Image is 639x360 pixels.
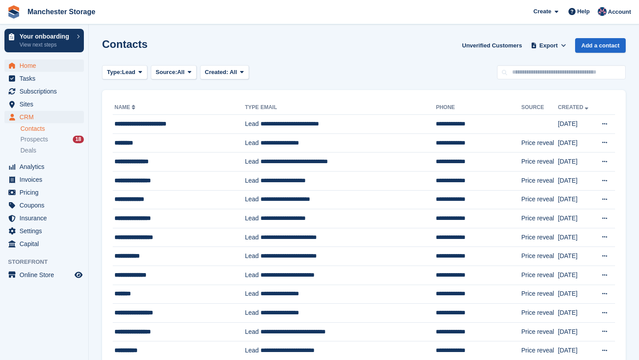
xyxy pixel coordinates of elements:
td: Lead [245,247,260,266]
td: Lead [245,228,260,247]
td: Lead [245,171,260,190]
span: Export [540,41,558,50]
td: [DATE] [558,228,594,247]
th: Source [521,101,558,115]
a: menu [4,72,84,85]
td: [DATE] [558,153,594,172]
th: Email [260,101,436,115]
a: Manchester Storage [24,4,99,19]
a: menu [4,111,84,123]
a: Deals [20,146,84,155]
td: [DATE] [558,247,594,266]
td: Price reveal [521,209,558,228]
td: [DATE] [558,209,594,228]
span: Storefront [8,258,88,266]
a: menu [4,173,84,186]
td: Price reveal [521,133,558,153]
a: Prospects 18 [20,135,84,144]
button: Created: All [200,65,249,80]
span: Source: [156,68,177,77]
td: Price reveal [521,171,558,190]
td: Price reveal [521,247,558,266]
td: Price reveal [521,190,558,209]
span: Pricing [20,186,73,199]
span: Analytics [20,160,73,173]
td: [DATE] [558,171,594,190]
span: Lead [122,68,135,77]
a: Name [114,104,137,110]
td: [DATE] [558,115,594,134]
span: Settings [20,225,73,237]
a: Unverified Customers [458,38,525,53]
td: [DATE] [558,285,594,304]
a: Preview store [73,270,84,280]
span: Create [533,7,551,16]
span: Tasks [20,72,73,85]
span: All [229,69,237,75]
td: Price reveal [521,228,558,247]
span: Capital [20,238,73,250]
th: Phone [436,101,521,115]
td: Lead [245,115,260,134]
span: Subscriptions [20,85,73,98]
a: menu [4,98,84,110]
a: menu [4,212,84,224]
th: Type [245,101,260,115]
p: Your onboarding [20,33,72,39]
td: Lead [245,322,260,341]
td: [DATE] [558,266,594,285]
a: Contacts [20,125,84,133]
span: Insurance [20,212,73,224]
button: Export [529,38,568,53]
button: Source: All [151,65,197,80]
span: Prospects [20,135,48,144]
td: Price reveal [521,266,558,285]
span: Home [20,59,73,72]
td: [DATE] [558,304,594,323]
a: menu [4,85,84,98]
div: 18 [73,136,84,143]
button: Type: Lead [102,65,147,80]
span: All [177,68,185,77]
span: Help [577,7,590,16]
td: Price reveal [521,153,558,172]
span: Invoices [20,173,73,186]
td: [DATE] [558,133,594,153]
span: Sites [20,98,73,110]
td: Lead [245,209,260,228]
td: Price reveal [521,285,558,304]
td: Lead [245,304,260,323]
span: Coupons [20,199,73,211]
a: menu [4,225,84,237]
span: Deals [20,146,36,155]
h1: Contacts [102,38,148,50]
a: Created [558,104,590,110]
td: Lead [245,190,260,209]
a: menu [4,238,84,250]
a: menu [4,199,84,211]
td: [DATE] [558,322,594,341]
td: Lead [245,285,260,304]
span: Account [608,8,631,16]
a: menu [4,160,84,173]
span: CRM [20,111,73,123]
td: Lead [245,133,260,153]
a: Your onboarding View next steps [4,29,84,52]
td: Price reveal [521,322,558,341]
td: Lead [245,266,260,285]
span: Online Store [20,269,73,281]
a: Add a contact [575,38,626,53]
span: Created: [205,69,229,75]
span: Type: [107,68,122,77]
td: Price reveal [521,304,558,323]
p: View next steps [20,41,72,49]
a: menu [4,269,84,281]
a: menu [4,59,84,72]
a: menu [4,186,84,199]
td: [DATE] [558,190,594,209]
img: stora-icon-8386f47178a22dfd0bd8f6a31ec36ba5ce8667c1dd55bd0f319d3a0aa187defe.svg [7,5,20,19]
td: Lead [245,153,260,172]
